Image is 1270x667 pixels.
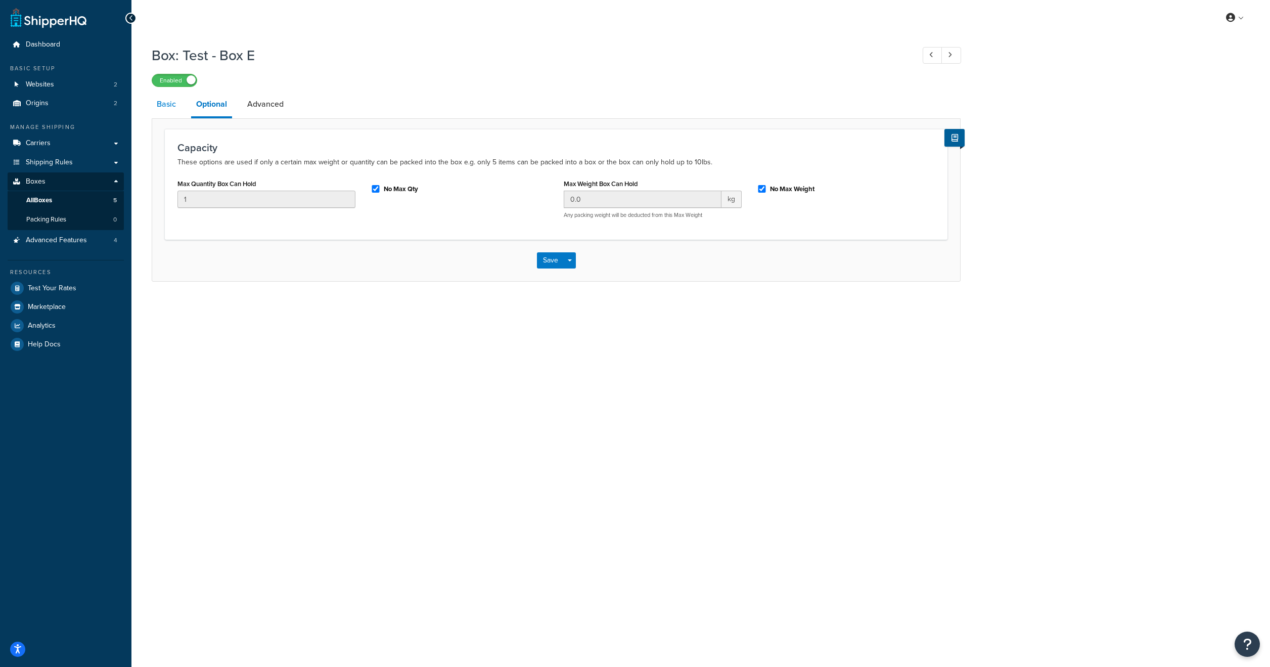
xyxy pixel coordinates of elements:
div: Manage Shipping [8,123,124,131]
li: Advanced Features [8,231,124,250]
span: 2 [114,99,117,108]
li: Boxes [8,172,124,230]
a: Shipping Rules [8,153,124,172]
label: No Max Qty [384,185,418,194]
a: Boxes [8,172,124,191]
a: Previous Record [923,47,942,64]
a: Origins2 [8,94,124,113]
label: Max Weight Box Can Hold [564,180,638,188]
div: Resources [8,268,124,277]
span: kg [721,191,742,208]
a: Test Your Rates [8,279,124,297]
label: Max Quantity Box Can Hold [177,180,256,188]
label: No Max Weight [770,185,814,194]
li: Packing Rules [8,210,124,229]
span: Dashboard [26,40,60,49]
a: Packing Rules0 [8,210,124,229]
span: 5 [113,196,117,205]
a: Advanced [242,92,289,116]
li: Origins [8,94,124,113]
button: Open Resource Center [1235,632,1260,657]
a: Analytics [8,317,124,335]
a: Advanced Features4 [8,231,124,250]
span: 2 [114,80,117,89]
span: Advanced Features [26,236,87,245]
span: Analytics [28,322,56,330]
span: Origins [26,99,49,108]
a: Basic [152,92,181,116]
h3: Capacity [177,142,935,153]
button: Show Help Docs [944,129,965,147]
a: Help Docs [8,335,124,353]
a: Carriers [8,134,124,153]
span: 4 [114,236,117,245]
a: AllBoxes5 [8,191,124,210]
a: Optional [191,92,232,118]
span: Shipping Rules [26,158,73,167]
a: Marketplace [8,298,124,316]
a: Dashboard [8,35,124,54]
a: Next Record [941,47,961,64]
span: Carriers [26,139,51,148]
span: Marketplace [28,303,66,312]
a: Websites2 [8,75,124,94]
p: Any packing weight will be deducted from this Max Weight [564,211,742,219]
p: These options are used if only a certain max weight or quantity can be packed into the box e.g. o... [177,156,935,168]
span: Websites [26,80,54,89]
label: Enabled [152,74,197,86]
span: All Boxes [26,196,52,205]
h1: Box: Test - Box E [152,46,904,65]
li: Websites [8,75,124,94]
span: Boxes [26,177,46,186]
button: Save [537,252,564,269]
span: Test Your Rates [28,284,76,293]
span: 0 [113,215,117,224]
span: Help Docs [28,340,61,349]
span: Packing Rules [26,215,66,224]
div: Basic Setup [8,64,124,73]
